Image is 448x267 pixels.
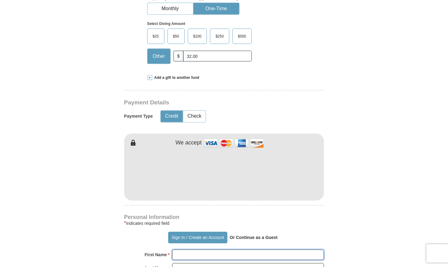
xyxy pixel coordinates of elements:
[173,51,184,62] span: $
[183,51,252,62] input: Other Amount
[194,3,239,14] button: One-Time
[124,114,153,119] h5: Payment Type
[203,137,265,150] img: credit cards accepted
[150,32,162,41] span: $25
[124,220,324,227] div: Indicates required field
[168,232,228,244] button: Sign In / Create an Account
[170,32,182,41] span: $50
[161,111,183,122] button: Credit
[235,32,249,41] span: $500
[147,22,185,26] strong: Select Giving Amount
[145,251,167,259] strong: First Name
[230,235,278,240] strong: Or Continue as a Guest
[148,3,193,14] button: Monthly
[190,32,205,41] span: $100
[183,111,206,122] button: Check
[124,215,324,220] h4: Personal Information
[176,140,202,147] h4: We accept
[124,99,281,107] h3: Payment Details
[212,32,227,41] span: $250
[150,52,168,61] span: Other
[152,75,200,80] span: Add a gift to another fund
